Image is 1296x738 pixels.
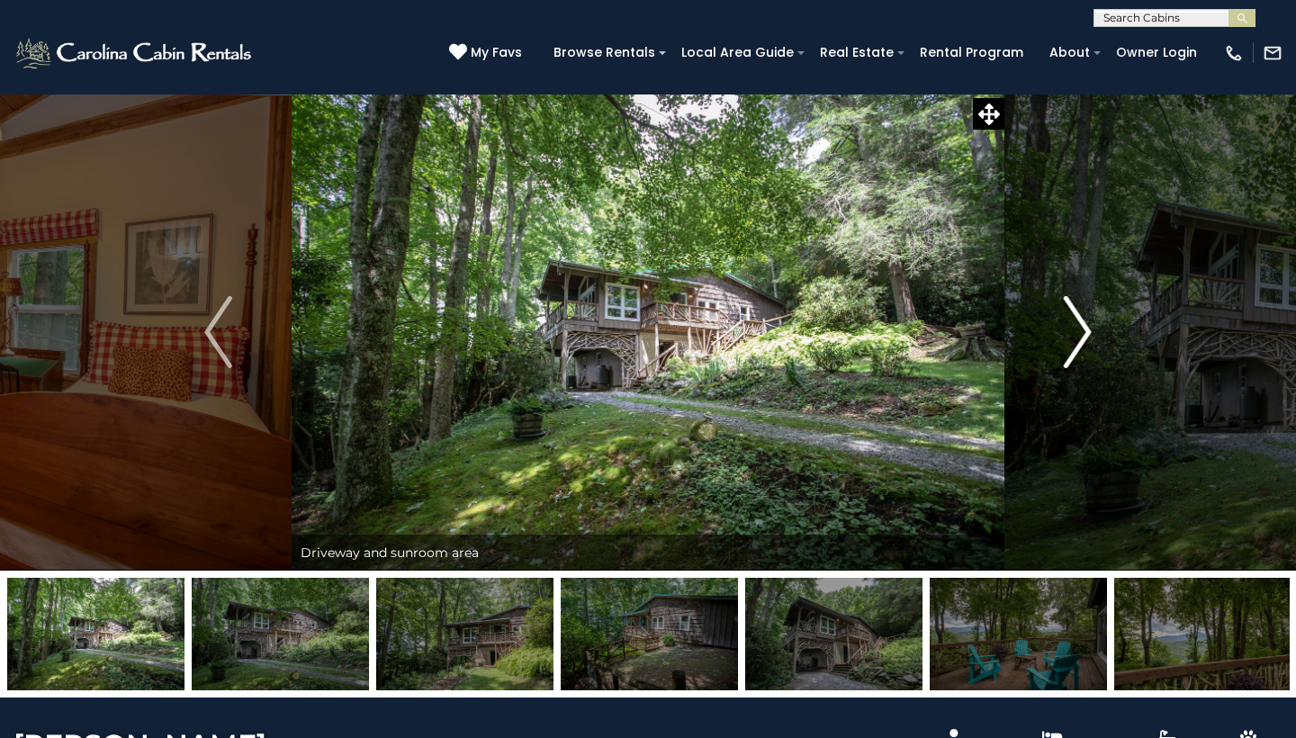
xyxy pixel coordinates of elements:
[911,39,1032,67] a: Rental Program
[292,535,1004,571] div: Driveway and sunroom area
[672,39,803,67] a: Local Area Guide
[544,39,664,67] a: Browse Rentals
[1107,39,1206,67] a: Owner Login
[745,578,922,690] img: 163277868
[1064,296,1091,368] img: arrow
[1004,94,1151,571] button: Next
[13,35,256,71] img: White-1-2.png
[471,43,522,62] span: My Favs
[449,43,526,63] a: My Favs
[1040,39,1099,67] a: About
[7,578,184,690] img: 163277884
[1114,578,1291,690] img: 163277870
[192,578,369,690] img: 163277865
[1263,43,1282,63] img: mail-regular-white.png
[145,94,292,571] button: Previous
[1224,43,1244,63] img: phone-regular-white.png
[376,578,553,690] img: 163277866
[204,296,231,368] img: arrow
[561,578,738,690] img: 163277867
[811,39,903,67] a: Real Estate
[930,578,1107,690] img: 163277869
